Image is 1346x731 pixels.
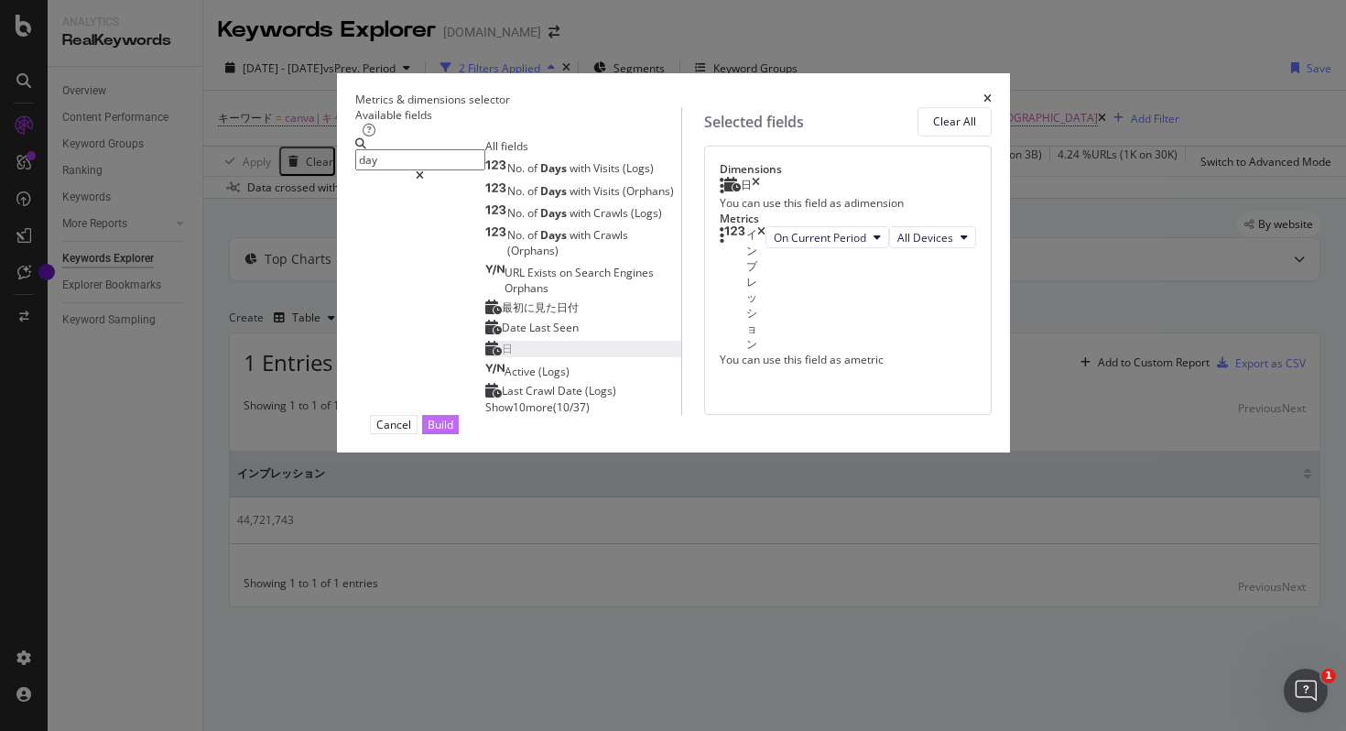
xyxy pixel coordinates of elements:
[774,230,866,245] span: On Current Period
[623,160,654,176] span: (Logs)
[355,92,510,107] div: Metrics & dimensions selector
[355,107,681,123] div: Available fields
[527,227,540,243] span: of
[505,265,527,280] span: URL
[553,399,590,415] span: ( 10 / 37 )
[933,114,976,129] div: Clear All
[765,226,889,248] button: On Current Period
[485,138,681,154] div: All fields
[337,73,1010,453] div: modal
[570,227,593,243] span: with
[559,265,575,280] span: on
[593,183,623,199] span: Visits
[746,226,757,352] div: インプレッション
[505,364,538,379] span: Active
[570,160,593,176] span: with
[538,364,570,379] span: (Logs)
[540,205,570,221] span: Days
[741,177,752,195] div: 日
[1321,669,1336,683] span: 1
[507,205,527,221] span: No.
[376,417,411,432] div: Cancel
[889,226,976,248] button: All Devices
[585,383,616,398] span: (Logs)
[897,230,953,245] span: All Devices
[422,415,459,434] button: Build
[720,226,976,352] div: インプレッションtimesOn Current PeriodAll Devices
[917,107,992,136] button: Clear All
[720,161,976,177] div: Dimensions
[623,183,674,199] span: (Orphans)
[540,227,570,243] span: Days
[507,227,527,243] span: No.
[527,183,540,199] span: of
[1284,669,1328,713] iframe: Intercom live chat
[507,183,527,199] span: No.
[502,300,579,315] span: 最初に見た日付
[540,183,570,199] span: Days
[529,320,553,335] span: Last
[505,280,548,296] span: Orphans
[370,415,418,434] button: Cancel
[720,352,976,367] div: You can use this field as a metric
[355,149,485,170] input: Search by field name
[558,383,585,398] span: Date
[502,341,513,356] span: 日
[527,265,559,280] span: Exists
[527,160,540,176] span: of
[507,243,559,258] span: (Orphans)
[593,205,631,221] span: Crawls
[570,183,593,199] span: with
[720,211,976,226] div: Metrics
[720,195,976,211] div: You can use this field as a dimension
[593,160,623,176] span: Visits
[526,383,558,398] span: Crawl
[757,226,765,352] div: times
[502,383,526,398] span: Last
[983,92,992,107] div: times
[704,112,804,133] div: Selected fields
[570,205,593,221] span: with
[752,177,760,195] div: times
[613,265,654,280] span: Engines
[553,320,579,335] span: Seen
[575,265,613,280] span: Search
[720,177,976,195] div: 日times
[527,205,540,221] span: of
[593,227,628,243] span: Crawls
[428,417,453,432] div: Build
[540,160,570,176] span: Days
[631,205,662,221] span: (Logs)
[485,399,553,415] span: Show 10 more
[507,160,527,176] span: No.
[502,320,529,335] span: Date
